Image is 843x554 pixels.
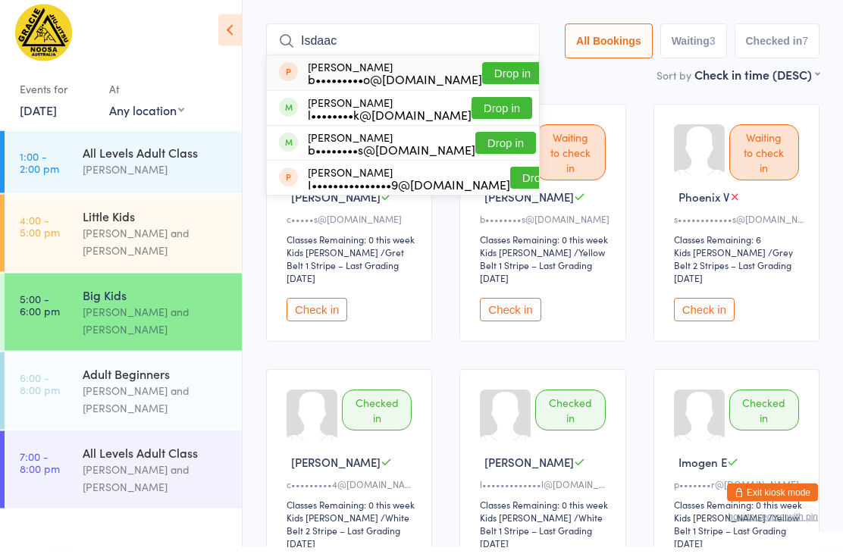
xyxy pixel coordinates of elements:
div: [PERSON_NAME] [308,68,482,92]
button: All Bookings [565,31,653,66]
div: [PERSON_NAME] and [PERSON_NAME] [83,389,229,424]
time: 5:00 - 6:00 pm [20,299,60,324]
div: Classes Remaining: 0 this week [480,240,610,253]
div: Little Kids [83,214,229,231]
time: 1:00 - 2:00 pm [20,157,59,181]
button: Checked in7 [735,31,820,66]
a: [DATE] [20,108,57,125]
div: Adult Beginners [83,372,229,389]
div: Events for [20,83,94,108]
div: Kids [PERSON_NAME] [480,518,572,531]
div: l••••••••k@[DOMAIN_NAME] [308,116,472,128]
div: [PERSON_NAME] and [PERSON_NAME] [83,468,229,502]
a: 1:00 -2:00 pmAll Levels Adult Class[PERSON_NAME] [5,138,242,200]
input: Search [266,31,540,66]
span: / Grey Belt 2 Stripes – Last Grading [DATE] [674,253,793,292]
div: 7 [802,42,808,55]
div: Waiting to check in [729,132,799,188]
div: Any location [109,108,184,125]
div: b•••••••••o@[DOMAIN_NAME] [308,80,482,92]
div: Classes Remaining: 0 this week [674,505,804,518]
div: Kids [PERSON_NAME] [480,253,572,266]
div: I•••••••••••••••9@[DOMAIN_NAME] [308,186,510,198]
div: Big Kids [83,293,229,310]
span: / Gret Belt 1 Stripe – Last Grading [DATE] [287,253,404,292]
div: p•••••••r@[DOMAIN_NAME] [674,485,804,498]
span: [PERSON_NAME] [291,196,381,212]
span: [PERSON_NAME] [291,462,381,477]
div: All Levels Adult Class [83,151,229,167]
button: Exit kiosk mode [727,490,818,509]
a: 4:00 -5:00 pmLittle Kids[PERSON_NAME] and [PERSON_NAME] [5,202,242,279]
div: Kids [PERSON_NAME] [287,253,378,266]
span: Phoenix V [678,196,729,212]
time: 7:00 - 8:00 pm [20,457,60,481]
button: Drop in [475,139,536,161]
div: Classes Remaining: 0 this week [480,505,610,518]
div: [PERSON_NAME] [83,167,229,185]
div: 3 [710,42,716,55]
a: 6:00 -8:00 pmAdult Beginners[PERSON_NAME] and [PERSON_NAME] [5,359,242,437]
div: b••••••••s@[DOMAIN_NAME] [480,220,610,233]
div: Kids [PERSON_NAME] [674,518,766,531]
div: b••••••••s@[DOMAIN_NAME] [308,151,475,163]
time: 4:00 - 5:00 pm [20,221,60,245]
div: c•••••••••4@[DOMAIN_NAME] [287,485,416,498]
div: l•••••••••••••l@[DOMAIN_NAME] [480,485,610,498]
button: how to secure with pin [728,518,818,529]
div: Waiting to check in [535,132,605,188]
span: / Yellow Belt 1 Stripe – Last Grading [DATE] [480,253,605,292]
div: [PERSON_NAME] [308,104,472,128]
button: Drop in [482,70,543,92]
div: All Levels Adult Class [83,451,229,468]
button: Drop in [510,174,571,196]
div: Checked in [535,397,605,438]
div: Checked in [729,397,799,438]
img: Gracie Humaita Noosa [15,11,72,68]
button: Drop in [472,105,532,127]
div: At [109,83,184,108]
div: [PERSON_NAME] and [PERSON_NAME] [83,231,229,266]
div: [PERSON_NAME] and [PERSON_NAME] [83,310,229,345]
div: [PERSON_NAME] [308,174,510,198]
div: c•••••s@[DOMAIN_NAME] [287,220,416,233]
button: Check in [480,305,541,329]
span: [PERSON_NAME] [484,462,574,477]
div: Classes Remaining: 0 this week [287,505,416,518]
div: [PERSON_NAME] [308,139,475,163]
div: Kids [PERSON_NAME] [674,253,766,266]
span: Imogen E [678,462,727,477]
div: Checked in [342,397,412,438]
div: Classes Remaining: 0 this week [287,240,416,253]
time: 6:00 - 8:00 pm [20,378,60,402]
button: Check in [287,305,347,329]
div: s••••••••••••s@[DOMAIN_NAME] [674,220,804,233]
div: Check in time (DESC) [694,74,819,90]
span: [PERSON_NAME] [484,196,574,212]
div: Classes Remaining: 6 [674,240,804,253]
button: Check in [674,305,735,329]
a: 5:00 -6:00 pmBig Kids[PERSON_NAME] and [PERSON_NAME] [5,280,242,358]
label: Sort by [657,75,691,90]
button: Waiting3 [660,31,727,66]
div: Kids [PERSON_NAME] [287,518,378,531]
a: 7:00 -8:00 pmAll Levels Adult Class[PERSON_NAME] and [PERSON_NAME] [5,438,242,515]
